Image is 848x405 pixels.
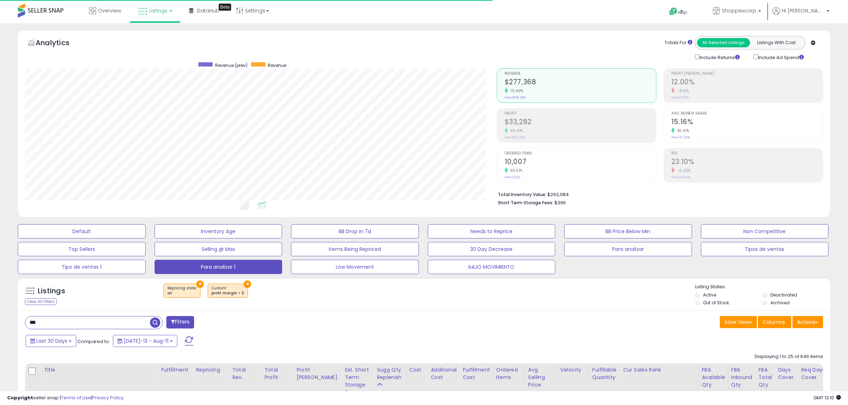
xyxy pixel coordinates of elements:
small: Prev: 10.39% [671,135,690,140]
button: Tipos de ventas [701,242,829,256]
div: seller snap | | [7,395,124,401]
a: Hi [PERSON_NAME] [772,7,829,23]
div: Velocity [560,366,586,374]
small: 63.51% [508,168,523,173]
button: Default [18,224,146,238]
b: Total Inventory Value: [498,191,546,198]
button: × [196,280,204,288]
button: Para analizar [564,242,692,256]
h2: $277,368 [505,78,656,88]
button: BB Drop in 7d [291,224,419,238]
div: Clear All Filters [25,298,57,305]
div: Fulfillable Quantity [592,366,617,381]
button: Para analizar 1 [155,260,282,274]
span: Overview [98,7,121,14]
div: Cur Sales Rank [623,366,696,374]
th: Please note that this number is a calculation based on your required days of coverage and your ve... [374,363,406,399]
button: Inventory Age [155,224,282,238]
label: Deactivated [770,292,797,298]
h5: Analytics [36,38,83,49]
button: Last 30 Days [26,335,76,347]
button: bAJO MOVIMIENTO [428,260,556,274]
div: Include Returns [690,53,748,61]
small: Prev: $162,684 [505,95,526,100]
div: Fulfillment [161,366,190,374]
span: Repricing state : [167,285,197,296]
span: [DATE]-13 - Aug-11 [124,337,168,344]
div: on [167,291,197,296]
div: FBA Total Qty [758,366,772,389]
button: All Selected Listings [697,38,750,47]
div: Ordered Items [496,366,522,381]
span: Last 30 Days [36,337,67,344]
div: Repricing [196,366,226,374]
div: FBA inbound Qty [731,366,753,389]
div: Totals For [665,40,692,46]
div: Profit [PERSON_NAME] [296,366,339,381]
div: Days Cover [778,366,795,381]
button: Selling @ Max [155,242,282,256]
div: Displaying 1 to 25 of 646 items [755,353,823,360]
a: Privacy Policy [92,394,124,401]
a: Help [664,2,701,23]
button: BB Price Below Min [564,224,692,238]
div: Include Ad Spend [748,53,815,61]
span: Profit [505,112,656,116]
small: Prev: 12.52% [671,95,689,100]
button: Columns [758,316,791,328]
small: Prev: 6,120 [505,175,520,179]
span: Revenue [268,62,286,68]
button: 30 Day Decrease [428,242,556,256]
button: Actions [792,316,823,328]
span: Custom: [212,285,244,296]
button: Low Movement [291,260,419,274]
button: Save View [720,316,757,328]
h2: 23.10% [671,158,823,167]
span: 2025-09-12 13:10 GMT [813,394,841,401]
div: Avg Selling Price [528,366,554,389]
span: Profit [PERSON_NAME] [671,72,823,76]
span: Hi [PERSON_NAME] [782,7,824,14]
div: Cost [409,366,425,374]
div: FBA Available Qty [702,366,725,389]
button: [DATE]-13 - Aug-11 [113,335,177,347]
span: Compared to: [77,338,110,345]
span: Columns [763,319,785,326]
div: Est. Short Term Storage Fee [345,366,371,396]
div: Sugg Qty Replenish [377,366,403,381]
span: Revenue (prev) [215,62,248,68]
span: Shoppexcorp [722,7,756,14]
h5: Listings [38,286,65,296]
button: Items Being Repriced [291,242,419,256]
small: 70.49% [508,88,524,94]
span: Ordered Items [505,152,656,156]
div: Fulfillment Cost [463,366,490,381]
small: -4.15% [675,88,689,94]
label: Active [703,292,716,298]
small: 63.47% [508,128,523,133]
b: Short Term Storage Fees: [498,200,553,206]
div: Total Rev. [232,366,258,381]
button: Listings With Cost [750,38,803,47]
label: Archived [770,300,790,306]
h2: 10,007 [505,158,656,167]
h2: 15.16% [671,118,823,127]
small: -6.25% [675,168,691,173]
label: Out of Stock [703,300,729,306]
span: Listings [149,7,167,14]
li: $293,084 [498,190,818,198]
div: Tooltip anchor [219,4,231,11]
i: Get Help [669,7,678,16]
h2: 12.00% [671,78,823,88]
div: profit margin > 3 [212,291,244,296]
span: Help [678,9,687,15]
button: Top Sellers [18,242,146,256]
span: DataHub [197,7,219,14]
a: Terms of Use [61,394,91,401]
small: 45.91% [675,128,690,133]
span: Revenue [505,72,656,76]
h2: $33,282 [505,118,656,127]
small: Prev: $20,360 [505,135,525,140]
button: Needs to Reprice [428,224,556,238]
span: ROI [671,152,823,156]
